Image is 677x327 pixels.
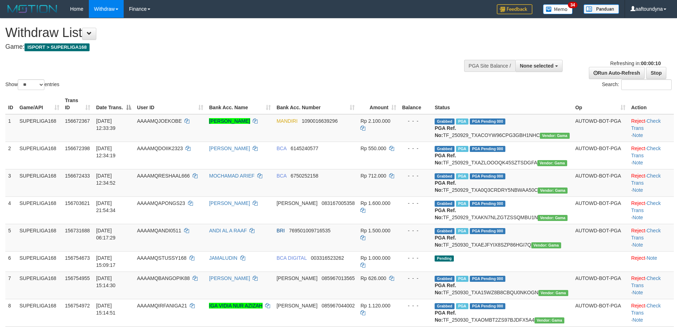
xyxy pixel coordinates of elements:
b: PGA Ref. No: [435,180,456,193]
a: MOCHAMAD ARIEF [209,173,254,179]
div: - - - [402,117,429,125]
a: Stop [646,67,666,79]
span: Vendor URL: https://trx31.1velocity.biz [531,242,561,248]
a: [PERSON_NAME] [209,200,250,206]
a: Note [633,290,643,295]
span: Rp 550.000 [360,146,386,151]
img: Button%20Memo.svg [543,4,573,14]
span: 156731688 [65,228,90,233]
a: Check Trans [631,303,661,316]
td: · · [628,271,674,299]
th: Balance [399,94,432,114]
span: BCA [276,173,286,179]
a: IGA VIDIA NUR AZIZAH [209,303,262,308]
a: Reject [631,228,645,233]
span: Copy 6145240577 to clipboard [291,146,318,151]
span: Vendor URL: https://trx31.1velocity.biz [538,215,568,221]
span: Rp 1.500.000 [360,228,390,233]
td: AUTOWD-BOT-PGA [573,196,628,224]
a: Reject [631,303,645,308]
span: BCA DIGITAL [276,255,307,261]
div: - - - [402,200,429,207]
td: TF_250930_TXA15WZ8B8CBQU0NKOGN [432,271,572,299]
td: 6 [5,251,17,271]
div: - - - [402,145,429,152]
td: SUPERLIGA168 [17,114,62,142]
span: Grabbed [435,146,455,152]
span: 34 [568,2,577,8]
span: Rp 1.000.000 [360,255,390,261]
a: Note [646,255,657,261]
span: AAAAMQJOEKOBE [137,118,182,124]
th: Game/API: activate to sort column ascending [17,94,62,114]
span: 156672367 [65,118,90,124]
a: [PERSON_NAME] [209,275,250,281]
img: MOTION_logo.png [5,4,59,14]
span: 156754673 [65,255,90,261]
th: Trans ID: activate to sort column ascending [62,94,93,114]
span: Copy 083167005358 to clipboard [322,200,355,206]
td: · [628,251,674,271]
span: Marked by aafsoycanthlai [456,173,468,179]
span: None selected [520,63,554,69]
span: [PERSON_NAME] [276,200,317,206]
a: Check Trans [631,146,661,158]
a: Note [633,317,643,323]
span: 156754972 [65,303,90,308]
td: TF_250929_TXACOYW96CPG3GBH1NHC [432,114,572,142]
span: BCA [276,146,286,151]
button: None selected [515,60,563,72]
span: Rp 712.000 [360,173,386,179]
a: ANDI AL A RAAF [209,228,247,233]
span: Copy 6750252158 to clipboard [291,173,318,179]
div: - - - [402,172,429,179]
td: · · [628,169,674,196]
span: ISPORT > SUPERLIGA168 [25,43,90,51]
th: Amount: activate to sort column ascending [358,94,399,114]
a: JAMALUDIN [209,255,237,261]
td: SUPERLIGA168 [17,299,62,326]
td: · · [628,224,674,251]
a: Reject [631,146,645,151]
td: TF_250929_TXAZLOOOQK45SZTSDGFA [432,142,572,169]
th: Date Trans.: activate to sort column descending [93,94,134,114]
td: 3 [5,169,17,196]
a: Note [633,187,643,193]
span: PGA Pending [470,173,505,179]
div: - - - [402,227,429,234]
a: [PERSON_NAME] [209,118,250,124]
b: PGA Ref. No: [435,125,456,138]
div: PGA Site Balance / [464,60,515,72]
h4: Game: [5,43,444,51]
span: Marked by aafsoumeymey [456,276,468,282]
th: Op: activate to sort column ascending [573,94,628,114]
span: Copy 085967044002 to clipboard [322,303,355,308]
td: · · [628,114,674,142]
span: AAAAMQDOIIK2323 [137,146,183,151]
a: Check Trans [631,173,661,186]
b: PGA Ref. No: [435,153,456,165]
label: Show entries [5,79,59,90]
span: Vendor URL: https://trx31.1velocity.biz [534,317,564,323]
a: Reject [631,173,645,179]
span: [DATE] 15:14:51 [96,303,115,316]
span: Rp 626.000 [360,275,386,281]
span: PGA Pending [470,303,505,309]
td: · · [628,196,674,224]
div: - - - [402,254,429,262]
div: - - - [402,302,429,309]
td: SUPERLIGA168 [17,224,62,251]
span: Pending [435,255,454,262]
td: SUPERLIGA168 [17,169,62,196]
a: Run Auto-Refresh [589,67,645,79]
span: 156754955 [65,275,90,281]
span: [DATE] 12:33:39 [96,118,115,131]
span: PGA Pending [470,228,505,234]
img: panduan.png [584,4,619,14]
td: AUTOWD-BOT-PGA [573,142,628,169]
span: Grabbed [435,276,455,282]
td: 7 [5,271,17,299]
td: TF_250929_TXA0Q3CRDRY5NBWAA50C [432,169,572,196]
td: TF_250930_TXAEJFYIX8SZP86HGI7Q [432,224,572,251]
span: [DATE] 21:54:34 [96,200,115,213]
